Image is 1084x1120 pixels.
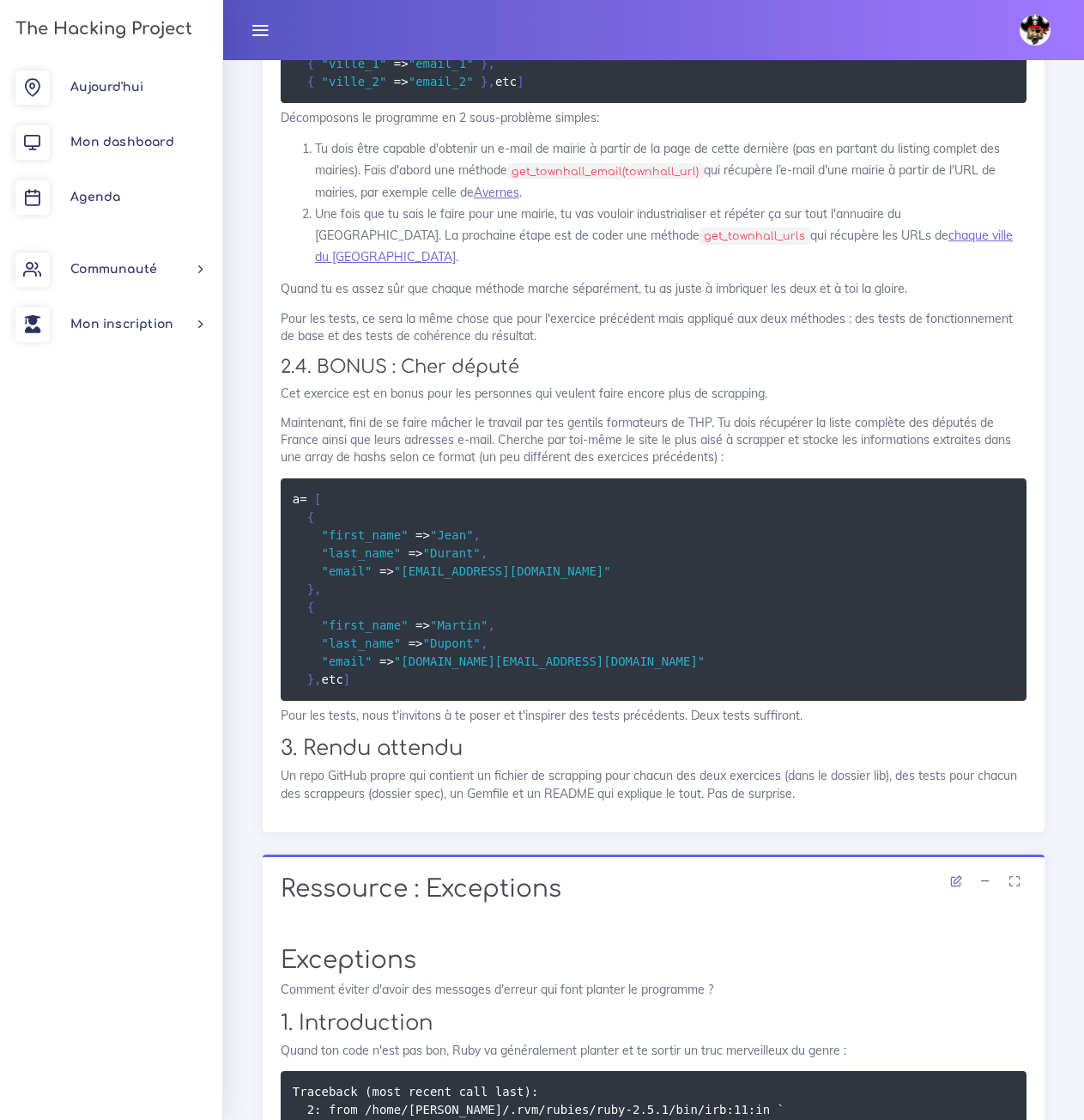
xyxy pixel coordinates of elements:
[394,75,401,88] span: =
[314,492,321,506] span: [
[281,385,1026,402] p: Cet exercice est en bonus pour les personnes qui veulent faire encore plus de scrapping.
[394,654,705,668] span: "[DOMAIN_NAME][EMAIL_ADDRESS][DOMAIN_NAME]"
[481,636,487,650] span: ,
[394,57,401,70] span: =
[430,528,474,542] span: "Jean"
[481,546,487,560] span: ,
[281,414,1026,466] p: Maintenant, fini de se faire mâcher le travail par tes gentils formateurs de THP. Tu dois récupér...
[517,75,524,88] span: ]
[322,546,402,560] span: "last_name"
[70,263,157,276] span: Communauté
[281,356,1026,378] h3: 2.4. BONUS : Cher député
[314,582,321,596] span: ,
[293,1082,790,1119] code: Traceback (most recent call last): 2: from /home/[PERSON_NAME]/.rvm/rubies/ruby-2.5.1/bin/irb:11:...
[322,528,409,542] span: "first_name"
[343,673,350,686] span: ]
[322,654,372,668] span: "email"
[293,490,705,689] code: a > > > > > > etc
[307,600,314,614] span: {
[281,947,1026,976] h1: Exceptions
[415,528,422,542] span: =
[281,1042,1026,1059] p: Quand ton code n'est pas bon, Ruby va généralement planter et te sortir un truc merveilleux du ge...
[379,564,386,578] span: =
[322,618,409,632] span: "first_name"
[314,673,321,686] span: ,
[322,57,387,70] span: "ville_1"
[293,36,529,91] code: a > > etc
[1020,15,1051,46] img: avatar
[409,57,474,70] span: "email_1"
[281,1011,1026,1036] h2: 1. Introduction
[481,57,487,70] span: }
[281,736,1026,761] h2: 3. Rendu attendu
[394,564,611,578] span: "[EMAIL_ADDRESS][DOMAIN_NAME]"
[315,204,1026,269] li: Une fois que tu sais le faire pour une mairie, tu vas vouloir industrialiser et répéter ça sur to...
[307,75,314,88] span: {
[281,981,1026,998] p: Comment éviter d'avoir des messages d'erreur qui font planter le programme ?
[307,582,314,596] span: }
[379,654,386,668] span: =
[10,20,192,39] h3: The Hacking Project
[409,636,415,650] span: =
[281,310,1026,345] p: Pour les tests, ce sera la même chose que pour l'exercice précédent mais appliqué aux deux méthod...
[322,636,402,650] span: "last_name"
[423,546,481,560] span: "Durant"
[699,228,810,245] code: get_townhall_urls
[507,163,704,180] code: get_townhall_email(townhall_url)
[481,75,487,88] span: }
[70,318,173,331] span: Mon inscription
[315,138,1026,204] li: Tu dois être capable d'obtenir un e-mail de mairie à partir de la page de cette dernière (pas en ...
[300,492,306,506] span: =
[70,191,120,204] span: Agenda
[474,185,519,200] a: Avernes
[70,81,143,94] span: Aujourd'hui
[474,528,481,542] span: ,
[307,57,314,70] span: {
[70,136,174,149] span: Mon dashboard
[415,618,422,632] span: =
[487,57,494,70] span: ,
[322,75,387,88] span: "ville_2"
[281,875,1026,904] h1: Ressource : Exceptions
[409,75,474,88] span: "email_2"
[307,673,314,686] span: }
[281,109,1026,126] p: Décomposons le programme en 2 sous-problème simples:
[409,546,415,560] span: =
[487,618,494,632] span: ,
[281,707,1026,724] p: Pour les tests, nous t'invitons à te poser et t'inspirer des tests précédents. Deux tests suffiront.
[423,636,481,650] span: "Dupont"
[307,510,314,524] span: {
[430,618,487,632] span: "Martin"
[487,75,494,88] span: ,
[322,564,372,578] span: "email"
[281,280,1026,297] p: Quand tu es assez sûr que chaque méthode marche séparément, tu as juste à imbriquer les deux et à...
[281,767,1026,802] p: Un repo GitHub propre qui contient un fichier de scrapping pour chacun des deux exercices (dans l...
